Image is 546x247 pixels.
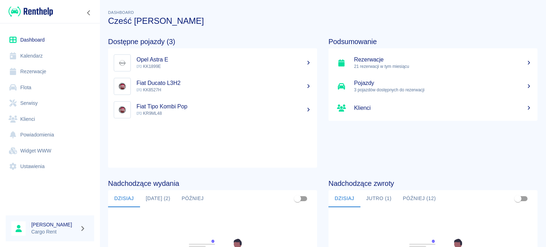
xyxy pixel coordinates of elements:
button: Później (12) [397,190,441,207]
span: KK8527H [136,87,161,92]
a: Dashboard [6,32,94,48]
h4: Nadchodzące wydania [108,179,317,188]
a: Klienci [6,111,94,127]
a: Serwisy [6,95,94,111]
span: Pokaż przypisane tylko do mnie [291,192,304,205]
p: Cargo Rent [31,228,77,236]
a: Klienci [328,98,537,118]
p: 21 rezerwacji w tym miesiącu [354,63,532,70]
a: Kalendarz [6,48,94,64]
h3: Cześć [PERSON_NAME] [108,16,537,26]
p: 3 pojazdów dostępnych do rezerwacji [354,87,532,93]
h4: Nadchodzące zwroty [328,179,537,188]
img: Renthelp logo [9,6,53,17]
span: Dashboard [108,10,134,15]
h5: Pojazdy [354,80,532,87]
img: Image [116,56,129,70]
a: ImageFiat Tipo Kombi Pop KR9ML48 [108,98,317,122]
a: Flota [6,80,94,96]
button: [DATE] (2) [140,190,176,207]
a: Rezerwacje21 rezerwacji w tym miesiącu [328,51,537,75]
a: Ustawienia [6,159,94,174]
h5: Opel Astra E [136,56,311,63]
h5: Fiat Ducato L3H2 [136,80,311,87]
h4: Podsumowanie [328,37,537,46]
h5: Rezerwacje [354,56,532,63]
h4: Dostępne pojazdy (3) [108,37,317,46]
a: Pojazdy3 pojazdów dostępnych do rezerwacji [328,75,537,98]
button: Później [176,190,209,207]
a: Rezerwacje [6,64,94,80]
button: Jutro (1) [360,190,397,207]
img: Image [116,103,129,117]
h5: Fiat Tipo Kombi Pop [136,103,311,110]
img: Image [116,80,129,93]
a: Renthelp logo [6,6,53,17]
a: ImageOpel Astra E KK1899E [108,51,317,75]
span: KR9ML48 [136,111,162,116]
button: Dzisiaj [328,190,360,207]
a: Powiadomienia [6,127,94,143]
a: ImageFiat Ducato L3H2 KK8527H [108,75,317,98]
h6: [PERSON_NAME] [31,221,77,228]
button: Zwiń nawigację [84,8,94,17]
span: KK1899E [136,64,161,69]
span: Pokaż przypisane tylko do mnie [511,192,525,205]
h5: Klienci [354,104,532,112]
button: Dzisiaj [108,190,140,207]
a: Widget WWW [6,143,94,159]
